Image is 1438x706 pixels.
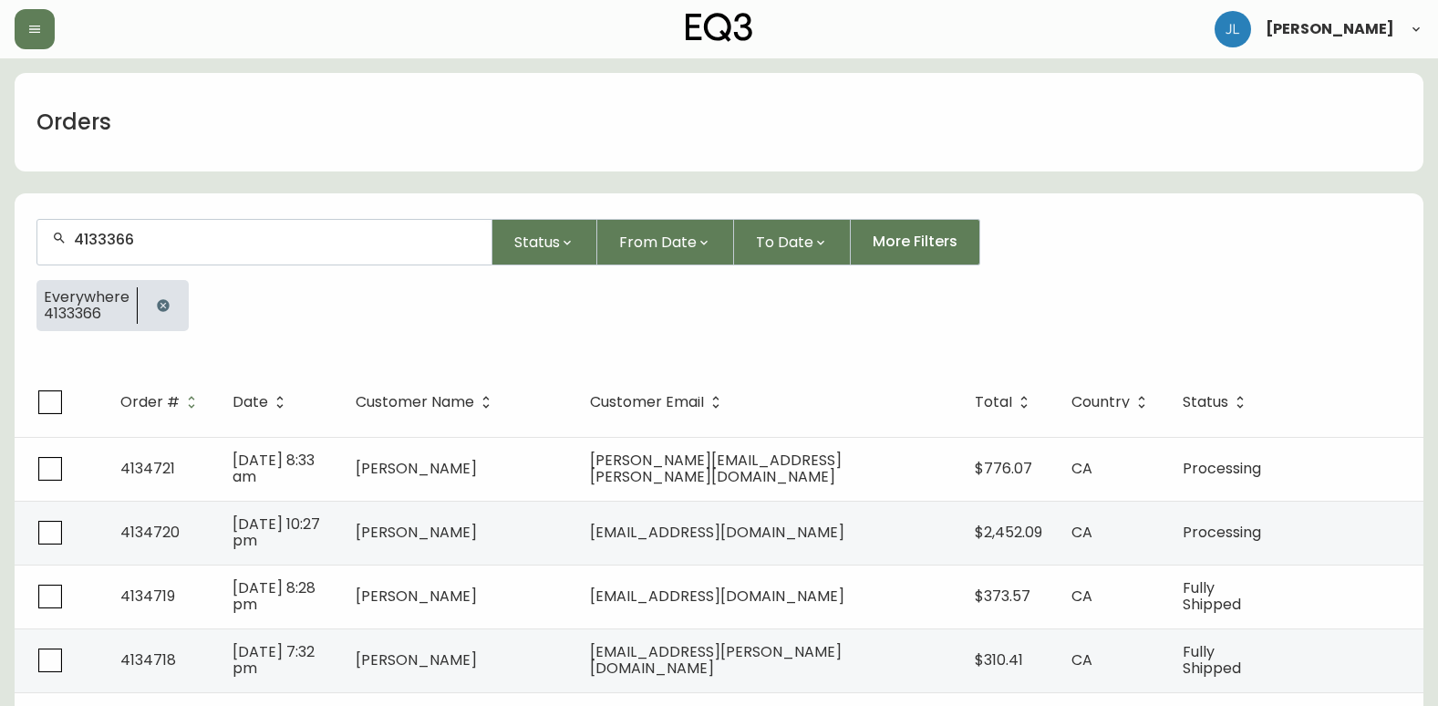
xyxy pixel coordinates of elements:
[492,219,597,265] button: Status
[356,522,477,543] span: [PERSON_NAME]
[1183,641,1241,679] span: Fully Shipped
[233,397,268,408] span: Date
[590,522,844,543] span: [EMAIL_ADDRESS][DOMAIN_NAME]
[233,450,315,487] span: [DATE] 8:33 am
[36,107,111,138] h1: Orders
[233,514,320,551] span: [DATE] 10:27 pm
[590,586,844,607] span: [EMAIL_ADDRESS][DOMAIN_NAME]
[590,450,842,487] span: [PERSON_NAME][EMAIL_ADDRESS][PERSON_NAME][DOMAIN_NAME]
[120,394,203,410] span: Order #
[514,231,560,254] span: Status
[686,13,753,42] img: logo
[1071,522,1092,543] span: CA
[1215,11,1251,47] img: 1c9c23e2a847dab86f8017579b61559c
[590,641,842,679] span: [EMAIL_ADDRESS][PERSON_NAME][DOMAIN_NAME]
[1071,397,1130,408] span: Country
[975,522,1042,543] span: $2,452.09
[1071,458,1092,479] span: CA
[120,649,176,670] span: 4134718
[356,394,498,410] span: Customer Name
[975,394,1036,410] span: Total
[1071,394,1154,410] span: Country
[851,219,980,265] button: More Filters
[734,219,851,265] button: To Date
[975,649,1023,670] span: $310.41
[873,232,957,252] span: More Filters
[597,219,734,265] button: From Date
[356,458,477,479] span: [PERSON_NAME]
[975,397,1012,408] span: Total
[120,522,180,543] span: 4134720
[120,458,175,479] span: 4134721
[120,586,175,607] span: 4134719
[44,306,129,322] span: 4133366
[1183,522,1261,543] span: Processing
[1183,458,1261,479] span: Processing
[590,394,728,410] span: Customer Email
[233,577,316,615] span: [DATE] 8:28 pm
[356,586,477,607] span: [PERSON_NAME]
[74,231,477,248] input: Search
[1183,577,1241,615] span: Fully Shipped
[619,231,697,254] span: From Date
[975,586,1030,607] span: $373.57
[1183,397,1228,408] span: Status
[975,458,1032,479] span: $776.07
[356,649,477,670] span: [PERSON_NAME]
[233,641,315,679] span: [DATE] 7:32 pm
[1071,586,1092,607] span: CA
[1071,649,1092,670] span: CA
[44,289,129,306] span: Everywhere
[233,394,292,410] span: Date
[356,397,474,408] span: Customer Name
[120,397,180,408] span: Order #
[1266,22,1394,36] span: [PERSON_NAME]
[756,231,813,254] span: To Date
[1183,394,1252,410] span: Status
[590,397,704,408] span: Customer Email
